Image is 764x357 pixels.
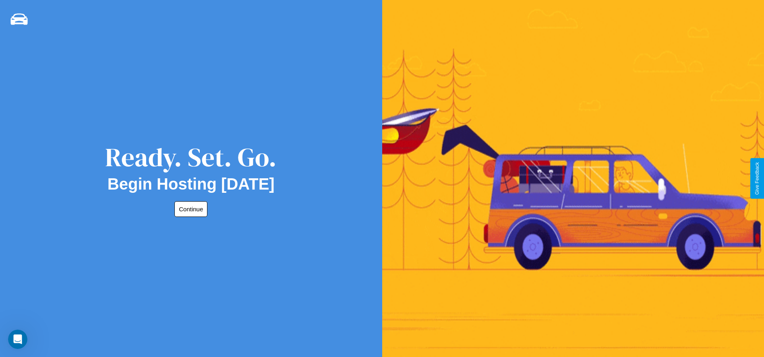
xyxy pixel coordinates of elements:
div: Give Feedback [754,162,760,195]
button: Continue [174,201,207,217]
iframe: Intercom live chat [8,330,27,349]
div: Ready. Set. Go. [105,139,277,175]
h2: Begin Hosting [DATE] [108,175,275,193]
